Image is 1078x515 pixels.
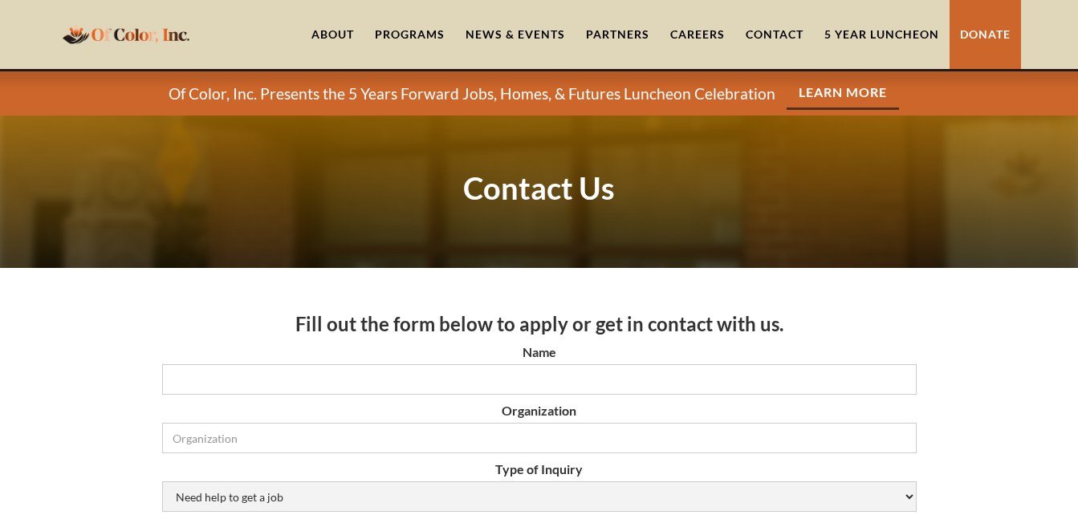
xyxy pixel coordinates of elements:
input: Organization [162,423,917,453]
a: home [58,15,194,53]
p: Of Color, Inc. Presents the 5 Years Forward Jobs, Homes, & Futures Luncheon Celebration [169,84,775,103]
a: Learn More [787,77,899,110]
label: Name [162,344,917,360]
label: Type of Inquiry [162,461,917,477]
label: Organization [162,403,917,419]
strong: Contact Us [463,169,615,206]
div: Programs [375,26,445,43]
h3: Fill out the form below to apply or get in contact with us. [162,312,917,336]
